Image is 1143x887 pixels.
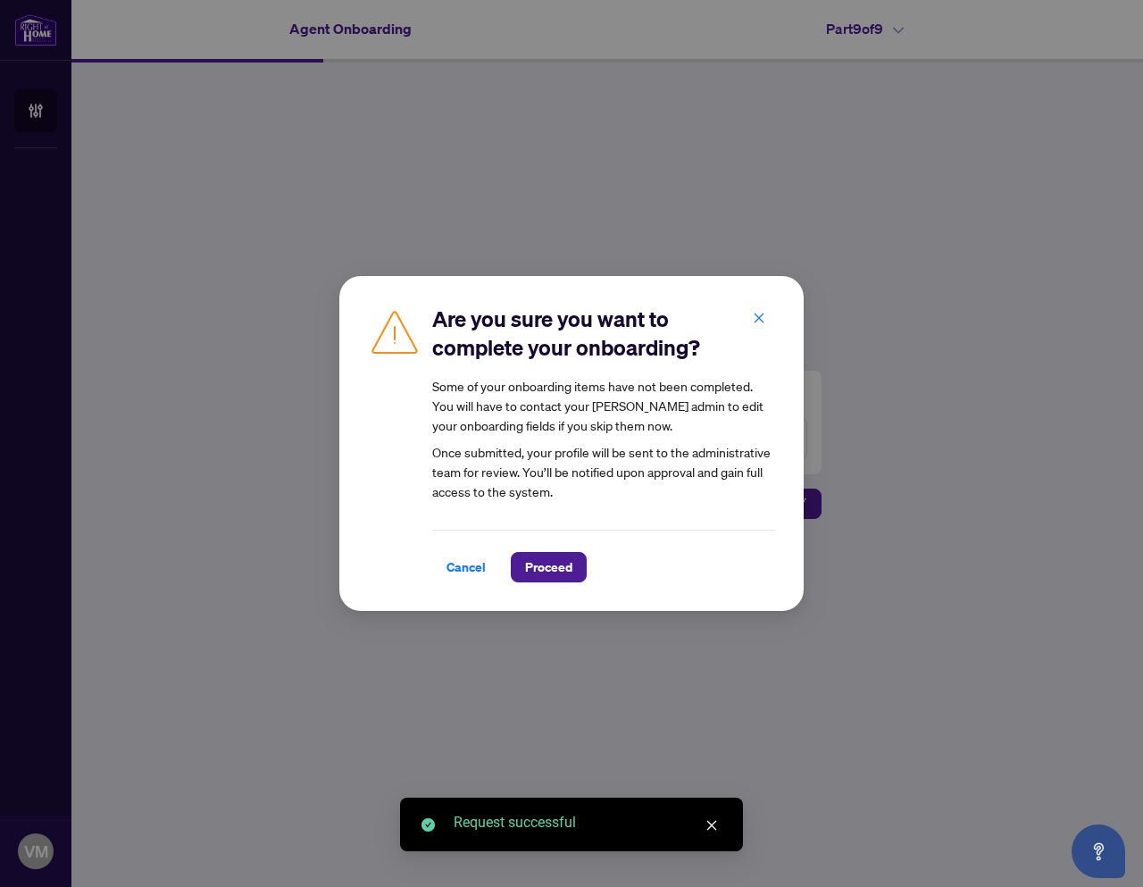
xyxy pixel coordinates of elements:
[432,376,775,435] div: Some of your onboarding items have not been completed. You will have to contact your [PERSON_NAME...
[511,552,587,582] button: Proceed
[432,305,775,362] h2: Are you sure you want to complete your onboarding?
[421,818,435,832] span: check-circle
[753,312,765,324] span: close
[454,812,722,833] div: Request successful
[705,819,718,832] span: close
[368,305,421,358] img: Caution Icon
[446,553,486,582] span: Cancel
[1072,824,1125,878] button: Open asap
[702,816,722,835] a: Close
[432,552,500,582] button: Cancel
[432,376,775,501] article: Once submitted, your profile will be sent to the administrative team for review. You’ll be notifi...
[525,553,572,582] span: Proceed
